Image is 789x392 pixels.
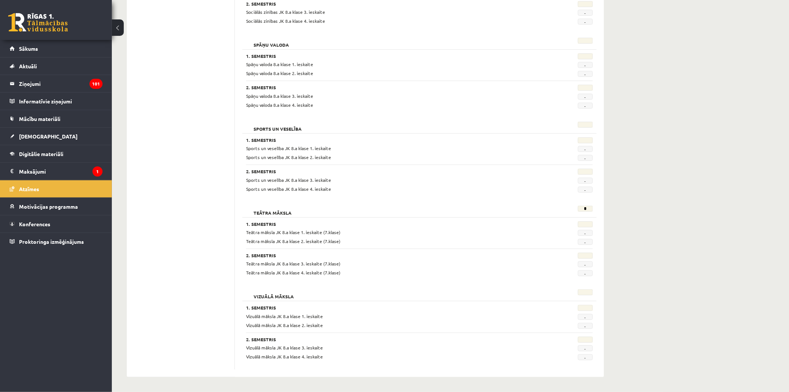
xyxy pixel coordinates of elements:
a: Konferences [10,215,103,233]
span: Teātra māksla JK 8.a klase 3. ieskaite (7.klase) [246,261,340,267]
span: Spāņu valoda 8.a klase 1. ieskaite [246,61,313,67]
span: Teātra māksla JK 8.a klase 2. ieskaite (7.klase) [246,238,340,244]
a: Ziņojumi101 [10,75,103,92]
a: Sākums [10,40,103,57]
h2: Vizuālā māksla [246,289,301,297]
span: - [578,270,593,276]
legend: Ziņojumi [19,75,103,92]
span: Vizuālā māksla JK 8.a klase 3. ieskaite [246,345,323,351]
a: [DEMOGRAPHIC_DATA] [10,128,103,145]
span: [DEMOGRAPHIC_DATA] [19,133,78,140]
span: Sports un veselība JK 8.a klase 3. ieskaite [246,177,331,183]
span: Mācību materiāli [19,115,60,122]
h3: 2. Semestris [246,337,533,342]
i: 101 [89,79,103,89]
h3: 1. Semestris [246,305,533,310]
h2: Spāņu valoda [246,38,296,45]
h3: 1. Semestris [246,221,533,227]
span: Teātra māksla JK 8.a klase 4. ieskaite (7.klase) [246,270,340,276]
h3: 1. Semestris [246,53,533,59]
span: Atzīmes [19,186,39,192]
span: Teātra māksla JK 8.a klase 1. ieskaite (7.klase) [246,229,340,235]
h3: 2. Semestris [246,169,533,174]
span: Sports un veselība JK 8.a klase 1. ieskaite [246,145,331,151]
span: - [578,345,593,351]
span: Spāņu valoda 8.a klase 3. ieskaite [246,93,313,99]
h3: 2. Semestris [246,85,533,90]
span: Spāņu valoda 8.a klase 2. ieskaite [246,70,313,76]
span: - [578,103,593,109]
a: Proktoringa izmēģinājums [10,233,103,250]
h3: 2. Semestris [246,253,533,258]
span: - [578,178,593,184]
span: - [578,239,593,245]
span: Vizuālā māksla JK 8.a klase 1. ieskaite [246,313,323,319]
span: - [578,10,593,16]
a: Digitālie materiāli [10,145,103,162]
a: Aktuāli [10,57,103,75]
span: Sports un veselība JK 8.a klase 4. ieskaite [246,186,331,192]
span: - [578,62,593,68]
span: - [578,230,593,236]
span: Konferences [19,221,50,227]
h2: Sports un veselība [246,122,309,129]
a: Informatīvie ziņojumi [10,93,103,110]
span: - [578,323,593,329]
span: - [578,94,593,100]
span: - [578,146,593,152]
legend: Informatīvie ziņojumi [19,93,103,110]
a: Rīgas 1. Tālmācības vidusskola [8,13,68,32]
span: Sākums [19,45,38,52]
span: Vizuālā māksla JK 8.a klase 4. ieskaite [246,354,323,360]
span: Proktoringa izmēģinājums [19,238,84,245]
span: Motivācijas programma [19,203,78,210]
h3: 2. Semestris [246,1,533,6]
h3: 1. Semestris [246,137,533,143]
legend: Maksājumi [19,163,103,180]
span: - [578,187,593,193]
span: - [578,71,593,77]
span: - [578,19,593,25]
span: Digitālie materiāli [19,150,63,157]
span: Sociālās zinības JK 8.a klase 3. ieskaite [246,9,325,15]
span: Sports un veselība JK 8.a klase 2. ieskaite [246,154,331,160]
a: Maksājumi1 [10,163,103,180]
span: Vizuālā māksla JK 8.a klase 2. ieskaite [246,322,323,328]
span: - [578,155,593,161]
span: - [578,314,593,320]
i: 1 [92,167,103,177]
a: Motivācijas programma [10,198,103,215]
span: Sociālās zinības JK 8.a klase 4. ieskaite [246,18,325,24]
h2: Teātra māksla [246,206,299,213]
span: Spāņu valoda 8.a klase 4. ieskaite [246,102,313,108]
a: Mācību materiāli [10,110,103,127]
span: - [578,354,593,360]
span: - [578,261,593,267]
span: Aktuāli [19,63,37,69]
a: Atzīmes [10,180,103,197]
